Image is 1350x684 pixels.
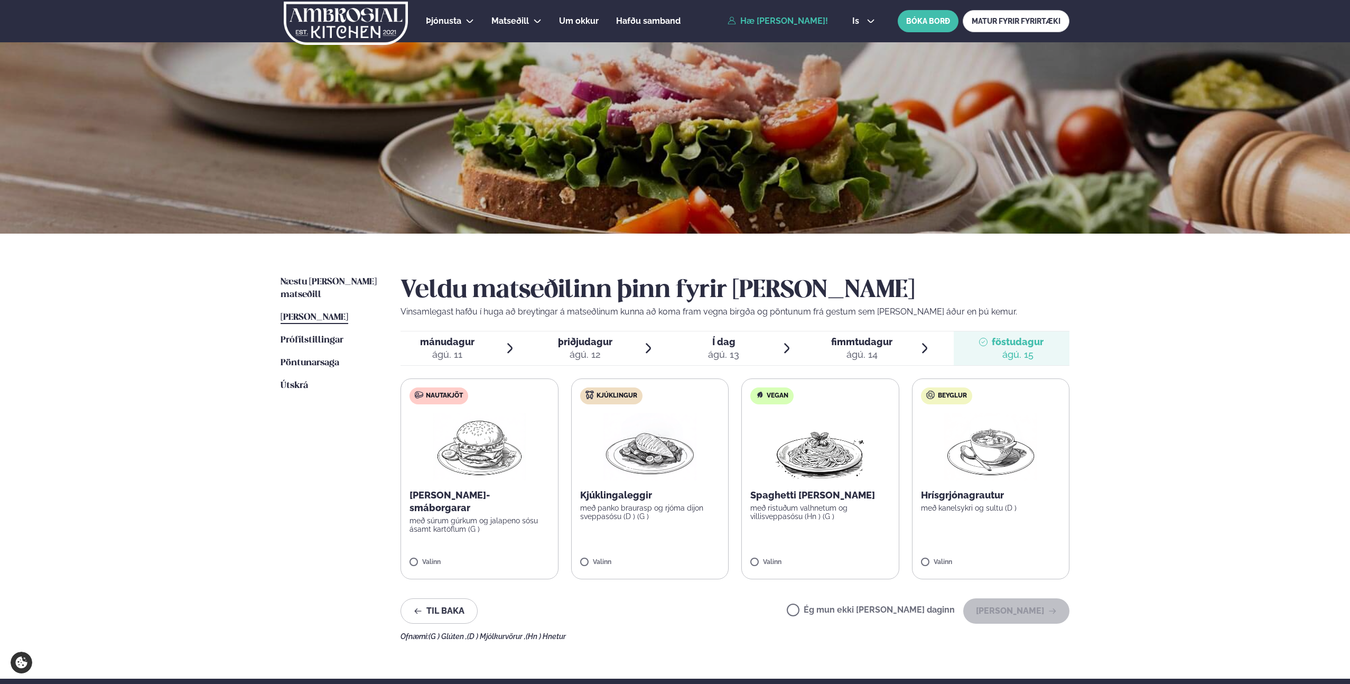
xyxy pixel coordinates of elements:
p: með ristuðum valhnetum og villisveppasósu (Hn ) (G ) [750,504,890,521]
span: Þjónusta [426,16,461,26]
div: ágú. 13 [708,348,739,361]
span: (Hn ) Hnetur [526,632,566,641]
p: með kanelsykri og sultu (D ) [921,504,1061,512]
img: beef.svg [415,391,423,399]
div: ágú. 15 [992,348,1044,361]
button: is [844,17,883,25]
span: Um okkur [559,16,599,26]
img: bagle-new-16px.svg [926,391,935,399]
span: Prófílstillingar [281,336,343,345]
span: (D ) Mjólkurvörur , [467,632,526,641]
a: Næstu [PERSON_NAME] matseðill [281,276,379,301]
a: [PERSON_NAME] [281,311,348,324]
span: Vegan [767,392,788,400]
a: Hafðu samband [616,15,681,27]
span: þriðjudagur [558,336,612,347]
div: Ofnæmi: [401,632,1069,641]
p: með panko braurasp og rjóma dijon sveppasósu (D ) (G ) [580,504,720,521]
span: Útskrá [281,381,308,390]
a: Þjónusta [426,15,461,27]
a: Hæ [PERSON_NAME]! [728,16,828,26]
span: [PERSON_NAME] [281,313,348,322]
div: ágú. 11 [420,348,474,361]
span: mánudagur [420,336,474,347]
h2: Veldu matseðilinn þinn fyrir [PERSON_NAME] [401,276,1069,306]
a: Um okkur [559,15,599,27]
button: [PERSON_NAME] [963,598,1069,624]
a: Útskrá [281,380,308,392]
button: Til baka [401,598,478,624]
span: Næstu [PERSON_NAME] matseðill [281,278,377,299]
span: Hafðu samband [616,16,681,26]
img: chicken.svg [585,391,594,399]
span: Í dag [708,336,739,348]
img: Soup.png [944,413,1037,480]
p: Hrísgrjónagrautur [921,489,1061,502]
p: Vinsamlegast hafðu í huga að breytingar á matseðlinum kunna að koma fram vegna birgða og pöntunum... [401,306,1069,318]
p: Spaghetti [PERSON_NAME] [750,489,890,502]
img: Hamburger.png [433,413,526,480]
span: Matseðill [491,16,529,26]
span: (G ) Glúten , [429,632,467,641]
img: Spagetti.png [774,413,867,480]
a: Matseðill [491,15,529,27]
button: BÓKA BORÐ [898,10,958,32]
img: Chicken-breast.png [603,413,696,480]
p: [PERSON_NAME]-smáborgarar [409,489,550,514]
span: is [852,17,862,25]
div: ágú. 14 [831,348,892,361]
span: Beyglur [938,392,967,400]
a: MATUR FYRIR FYRIRTÆKI [963,10,1069,32]
p: með súrum gúrkum og jalapeno sósu ásamt kartöflum (G ) [409,516,550,533]
a: Cookie settings [11,652,32,673]
img: logo [283,2,409,45]
span: Pöntunarsaga [281,358,339,367]
span: Kjúklingur [597,392,637,400]
span: fimmtudagur [831,336,892,347]
a: Pöntunarsaga [281,357,339,369]
p: Kjúklingaleggir [580,489,720,502]
span: föstudagur [992,336,1044,347]
a: Prófílstillingar [281,334,343,347]
div: ágú. 12 [558,348,612,361]
span: Nautakjöt [426,392,463,400]
img: Vegan.svg [756,391,764,399]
